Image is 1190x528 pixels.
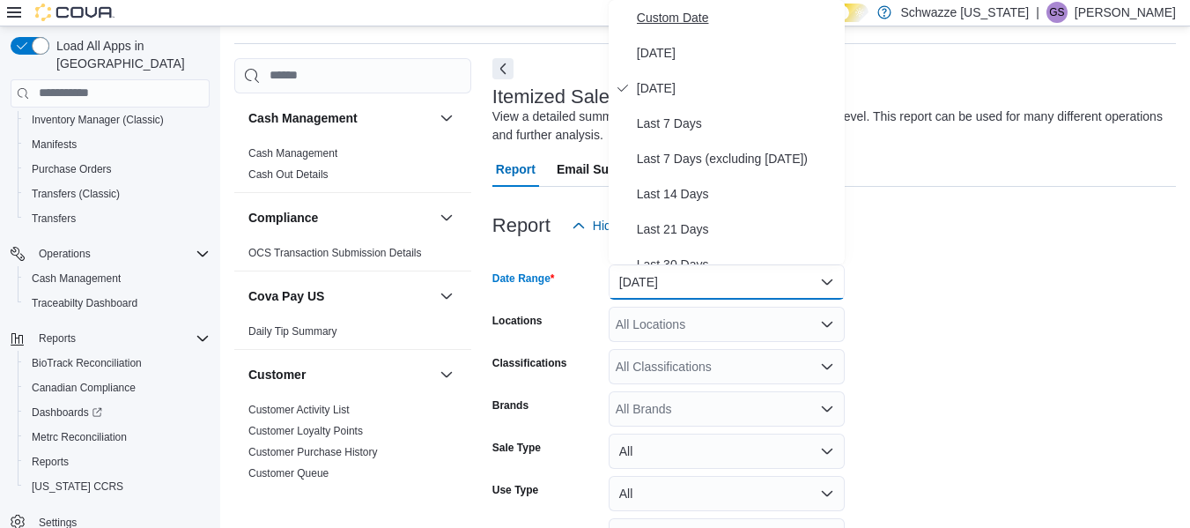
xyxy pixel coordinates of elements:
[25,183,210,205] span: Transfers (Classic)
[492,108,1167,145] div: View a detailed summary of products sold down to the package level. This report can be used for m...
[18,108,217,132] button: Inventory Manager (Classic)
[25,451,76,472] a: Reports
[32,271,121,286] span: Cash Management
[32,405,102,420] span: Dashboards
[25,109,171,130] a: Inventory Manager (Classic)
[32,243,98,264] button: Operations
[25,353,210,374] span: BioTrack Reconciliation
[18,266,217,291] button: Cash Management
[557,152,669,187] span: Email Subscription
[492,86,619,108] h3: Itemized Sales
[25,476,130,497] a: [US_STATE] CCRS
[32,162,112,176] span: Purchase Orders
[248,325,337,338] a: Daily Tip Summary
[637,42,838,63] span: [DATE]
[35,4,115,21] img: Cova
[637,254,838,275] span: Last 30 Days
[565,208,692,243] button: Hide Parameters
[492,441,541,455] label: Sale Type
[492,314,543,328] label: Locations
[496,152,536,187] span: Report
[4,242,217,266] button: Operations
[248,445,378,459] span: Customer Purchase History
[637,148,838,169] span: Last 7 Days (excluding [DATE])
[234,399,471,512] div: Customer
[25,268,128,289] a: Cash Management
[25,208,210,229] span: Transfers
[32,113,164,127] span: Inventory Manager (Classic)
[248,209,432,227] button: Compliance
[1075,2,1176,23] p: [PERSON_NAME]
[25,159,210,180] span: Purchase Orders
[39,331,76,346] span: Reports
[248,324,337,338] span: Daily Tip Summary
[18,182,217,206] button: Transfers (Classic)
[32,328,210,349] span: Reports
[25,402,210,423] span: Dashboards
[248,446,378,458] a: Customer Purchase History
[637,78,838,99] span: [DATE]
[234,143,471,192] div: Cash Management
[1046,2,1068,23] div: Gulzar Sayall
[18,474,217,499] button: [US_STATE] CCRS
[25,293,144,314] a: Traceabilty Dashboard
[25,377,210,398] span: Canadian Compliance
[248,404,350,416] a: Customer Activity List
[18,376,217,400] button: Canadian Compliance
[32,430,127,444] span: Metrc Reconciliation
[18,351,217,376] button: BioTrack Reconciliation
[18,400,217,425] a: Dashboards
[248,109,358,127] h3: Cash Management
[234,242,471,271] div: Compliance
[32,138,77,152] span: Manifests
[18,450,217,474] button: Reports
[1036,2,1039,23] p: |
[248,466,329,480] span: Customer Queue
[248,209,318,227] h3: Compliance
[637,113,838,134] span: Last 7 Days
[248,366,306,383] h3: Customer
[4,326,217,351] button: Reports
[637,219,838,240] span: Last 21 Days
[492,271,555,286] label: Date Range
[492,58,514,79] button: Next
[25,134,84,155] a: Manifests
[248,488,323,501] a: New Customers
[25,293,210,314] span: Traceabilty Dashboard
[32,296,137,310] span: Traceabilty Dashboard
[820,402,834,416] button: Open list of options
[25,402,109,423] a: Dashboards
[248,246,422,260] span: OCS Transaction Submission Details
[32,328,83,349] button: Reports
[18,206,217,231] button: Transfers
[248,168,329,181] a: Cash Out Details
[32,356,142,370] span: BioTrack Reconciliation
[25,268,210,289] span: Cash Management
[492,483,538,497] label: Use Type
[25,134,210,155] span: Manifests
[637,183,838,205] span: Last 14 Days
[609,434,845,469] button: All
[32,381,136,395] span: Canadian Compliance
[248,109,432,127] button: Cash Management
[248,467,329,480] a: Customer Queue
[39,247,91,261] span: Operations
[248,287,324,305] h3: Cova Pay US
[18,291,217,316] button: Traceabilty Dashboard
[32,455,69,469] span: Reports
[18,157,217,182] button: Purchase Orders
[248,287,432,305] button: Cova Pay US
[25,183,127,205] a: Transfers (Classic)
[32,187,120,201] span: Transfers (Classic)
[248,247,422,259] a: OCS Transaction Submission Details
[49,37,210,72] span: Load All Apps in [GEOGRAPHIC_DATA]
[900,2,1029,23] p: Schwazze [US_STATE]
[248,424,363,438] span: Customer Loyalty Points
[593,217,685,234] span: Hide Parameters
[436,108,457,129] button: Cash Management
[820,360,834,374] button: Open list of options
[248,487,323,502] span: New Customers
[436,207,457,228] button: Compliance
[436,286,457,307] button: Cova Pay US
[32,480,123,494] span: [US_STATE] CCRS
